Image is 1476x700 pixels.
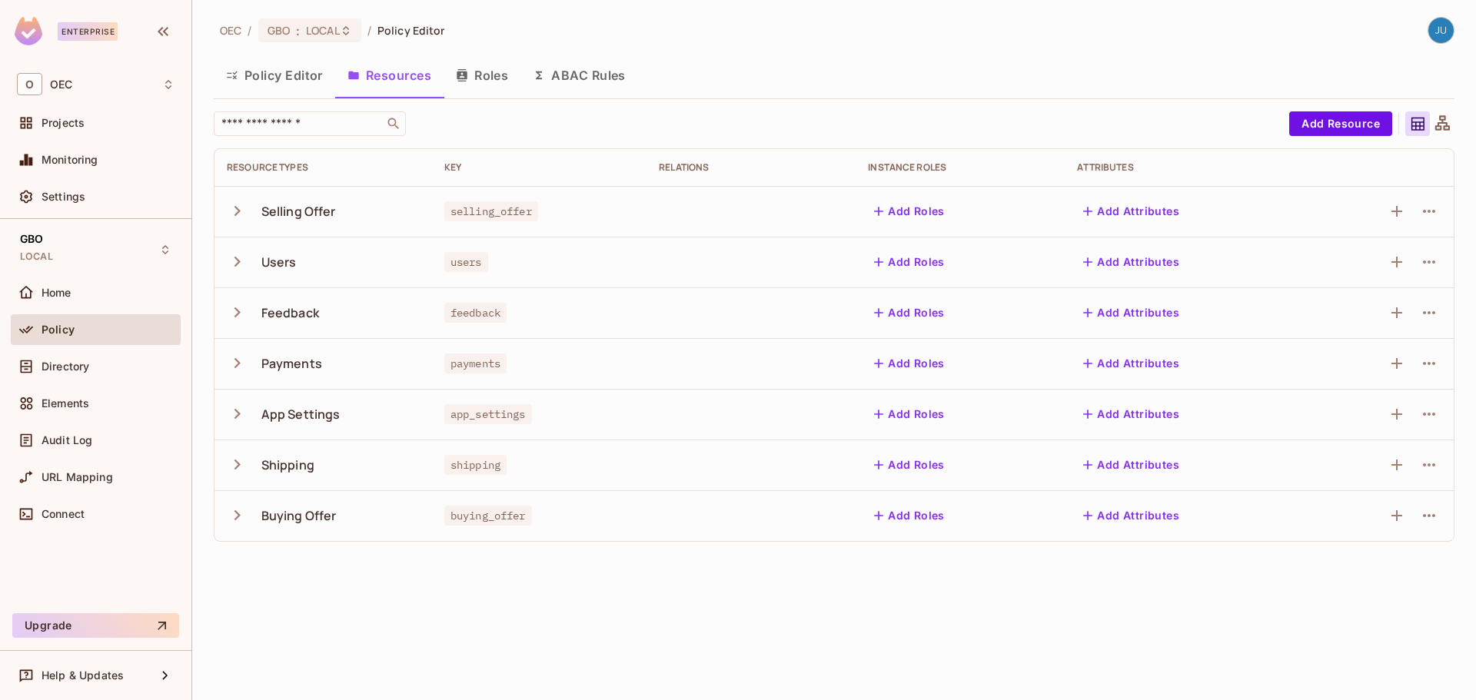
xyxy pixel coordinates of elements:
[50,78,72,91] span: Workspace: OEC
[306,23,340,38] span: LOCAL
[1077,199,1185,224] button: Add Attributes
[42,117,85,129] span: Projects
[377,23,445,38] span: Policy Editor
[444,56,520,95] button: Roles
[868,453,951,477] button: Add Roles
[42,360,89,373] span: Directory
[659,161,843,174] div: Relations
[261,507,337,524] div: Buying Offer
[42,154,98,166] span: Monitoring
[295,25,301,37] span: :
[1077,300,1185,325] button: Add Attributes
[367,23,371,38] li: /
[868,199,951,224] button: Add Roles
[227,161,420,174] div: Resource Types
[1077,250,1185,274] button: Add Attributes
[444,252,488,272] span: users
[58,22,118,41] div: Enterprise
[261,406,341,423] div: App Settings
[1077,503,1185,528] button: Add Attributes
[261,456,314,473] div: Shipping
[268,23,290,38] span: GBO
[1289,111,1392,136] button: Add Resource
[20,233,43,245] span: GBO
[261,355,322,372] div: Payments
[42,508,85,520] span: Connect
[444,455,507,475] span: shipping
[444,353,507,373] span: payments
[17,73,42,95] span: O
[15,17,42,45] img: SReyMgAAAABJRU5ErkJggg==
[1428,18,1454,43] img: justin.king@oeconnection.com
[12,613,179,638] button: Upgrade
[444,506,532,526] span: buying_offer
[868,503,951,528] button: Add Roles
[220,23,241,38] span: the active workspace
[1077,402,1185,426] button: Add Attributes
[868,351,951,376] button: Add Roles
[261,304,319,321] div: Feedback
[1077,161,1293,174] div: Attributes
[335,56,444,95] button: Resources
[868,300,951,325] button: Add Roles
[444,201,538,221] span: selling_offer
[261,203,336,220] div: Selling Offer
[261,254,297,270] div: Users
[42,287,71,299] span: Home
[214,56,335,95] button: Policy Editor
[42,397,89,410] span: Elements
[868,161,1052,174] div: Instance roles
[444,161,634,174] div: Key
[20,250,53,263] span: LOCAL
[248,23,251,38] li: /
[868,250,951,274] button: Add Roles
[444,303,507,323] span: feedback
[42,323,75,336] span: Policy
[444,404,532,424] span: app_settings
[42,669,124,682] span: Help & Updates
[520,56,638,95] button: ABAC Rules
[1077,453,1185,477] button: Add Attributes
[868,402,951,426] button: Add Roles
[1077,351,1185,376] button: Add Attributes
[42,191,85,203] span: Settings
[42,434,92,446] span: Audit Log
[42,471,113,483] span: URL Mapping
